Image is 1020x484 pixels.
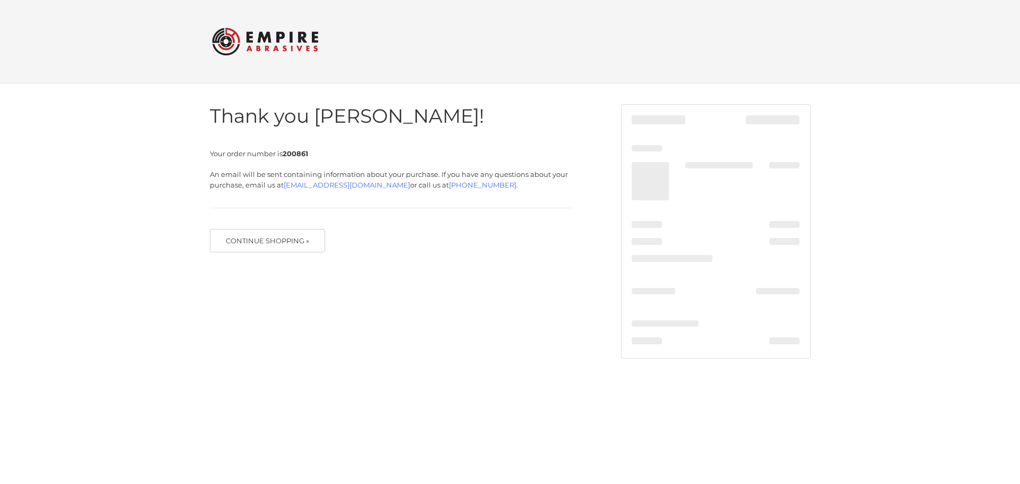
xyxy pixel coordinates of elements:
strong: 200861 [283,149,308,158]
h1: Thank you [PERSON_NAME]! [210,104,572,128]
button: Continue Shopping » [210,229,326,252]
img: Empire Abrasives [212,21,318,62]
span: Your order number is [210,149,308,158]
a: [PHONE_NUMBER] [449,181,516,189]
a: [EMAIL_ADDRESS][DOMAIN_NAME] [284,181,410,189]
span: An email will be sent containing information about your purchase. If you have any questions about... [210,170,568,189]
